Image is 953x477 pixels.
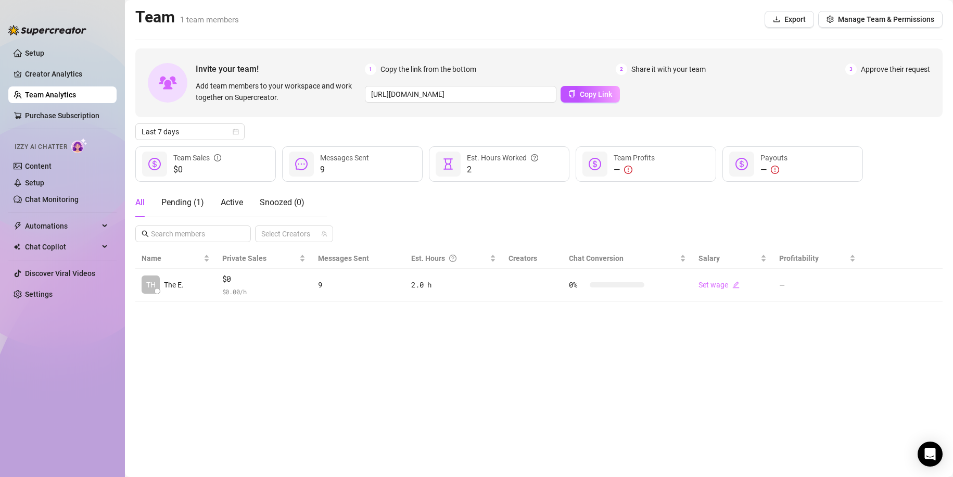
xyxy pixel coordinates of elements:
[614,164,655,176] div: —
[380,64,476,75] span: Copy the link from the bottom
[569,279,586,291] span: 0 %
[25,218,99,234] span: Automations
[698,281,740,289] a: Set wageedit
[365,64,376,75] span: 1
[735,158,748,170] span: dollar-circle
[580,90,612,98] span: Copy Link
[442,158,454,170] span: hourglass
[765,11,814,28] button: Export
[71,138,87,153] img: AI Chatter
[173,152,221,164] div: Team Sales
[214,152,221,164] span: info-circle
[148,158,161,170] span: dollar-circle
[760,154,787,162] span: Payouts
[760,164,787,176] div: —
[827,16,834,23] span: setting
[838,15,934,23] span: Manage Team & Permissions
[222,273,306,285] span: $0
[589,158,601,170] span: dollar-circle
[25,107,108,124] a: Purchase Subscription
[624,166,632,174] span: exclamation-circle
[161,196,204,209] div: Pending ( 1 )
[295,158,308,170] span: message
[918,442,943,467] div: Open Intercom Messenger
[135,196,145,209] div: All
[180,15,239,24] span: 1 team members
[222,286,306,297] span: $ 0.00 /h
[142,124,238,140] span: Last 7 days
[233,129,239,135] span: calendar
[698,254,720,262] span: Salary
[8,25,86,35] img: logo-BBDzfeDw.svg
[25,238,99,255] span: Chat Copilot
[318,254,369,262] span: Messages Sent
[164,279,184,291] span: The E.
[142,230,149,237] span: search
[861,64,930,75] span: Approve their request
[411,279,496,291] div: 2.0 h
[25,179,44,187] a: Setup
[773,16,780,23] span: download
[15,142,67,152] span: Izzy AI Chatter
[531,152,538,164] span: question-circle
[773,269,862,302] td: —
[449,253,456,264] span: question-circle
[196,62,365,76] span: Invite your team!
[14,243,20,250] img: Chat Copilot
[818,11,943,28] button: Manage Team & Permissions
[467,152,538,164] div: Est. Hours Worked
[568,90,576,97] span: copy
[25,162,52,170] a: Content
[631,64,706,75] span: Share it with your team
[779,254,819,262] span: Profitability
[14,222,22,230] span: thunderbolt
[146,279,156,291] span: TH
[221,197,243,207] span: Active
[732,281,740,288] span: edit
[135,248,216,269] th: Name
[222,254,266,262] span: Private Sales
[260,197,304,207] span: Snoozed ( 0 )
[151,228,236,240] input: Search members
[173,164,221,176] span: $0
[320,154,369,162] span: Messages Sent
[569,254,624,262] span: Chat Conversion
[25,66,108,82] a: Creator Analytics
[845,64,857,75] span: 3
[561,86,620,103] button: Copy Link
[196,80,361,103] span: Add team members to your workspace and work together on Supercreator.
[411,253,488,264] div: Est. Hours
[467,164,538,176] span: 2
[614,154,655,162] span: Team Profits
[321,231,327,237] span: team
[135,7,239,27] h2: Team
[25,269,95,278] a: Discover Viral Videos
[25,290,53,298] a: Settings
[25,195,79,204] a: Chat Monitoring
[771,166,779,174] span: exclamation-circle
[318,279,399,291] div: 9
[320,164,369,176] span: 9
[616,64,627,75] span: 2
[502,248,563,269] th: Creators
[142,253,201,264] span: Name
[25,91,76,99] a: Team Analytics
[25,49,44,57] a: Setup
[784,15,806,23] span: Export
